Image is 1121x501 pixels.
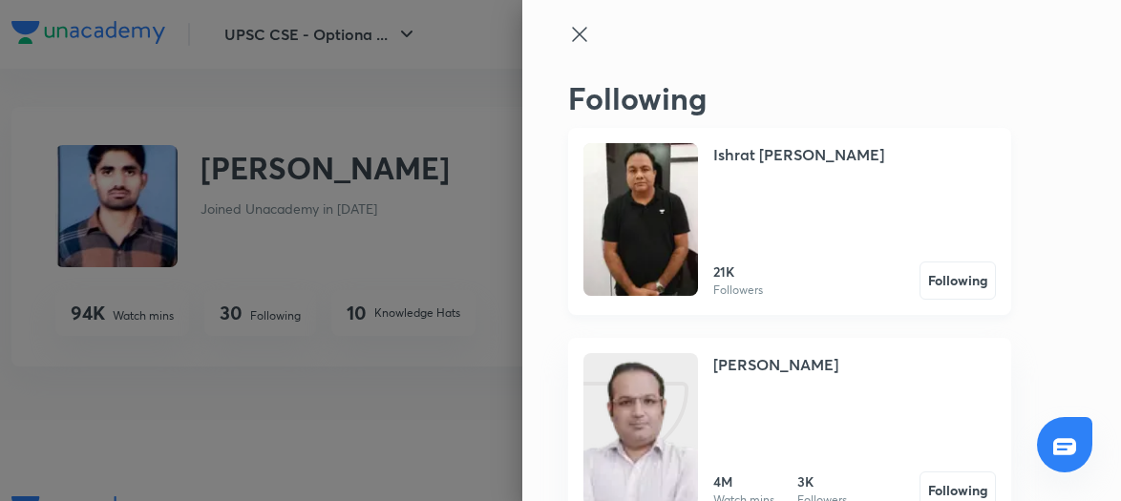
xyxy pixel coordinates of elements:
[713,353,838,376] h4: [PERSON_NAME]
[568,80,1011,116] h2: Following
[568,128,1011,315] a: UnacademyIshrat [PERSON_NAME]21KFollowersFollowing
[583,143,698,296] img: Unacademy
[713,261,763,282] h6: 21K
[920,261,996,300] button: Following
[713,143,884,166] h4: Ishrat [PERSON_NAME]
[713,282,763,299] p: Followers
[713,471,774,491] h6: 4M
[797,471,847,491] h6: 3K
